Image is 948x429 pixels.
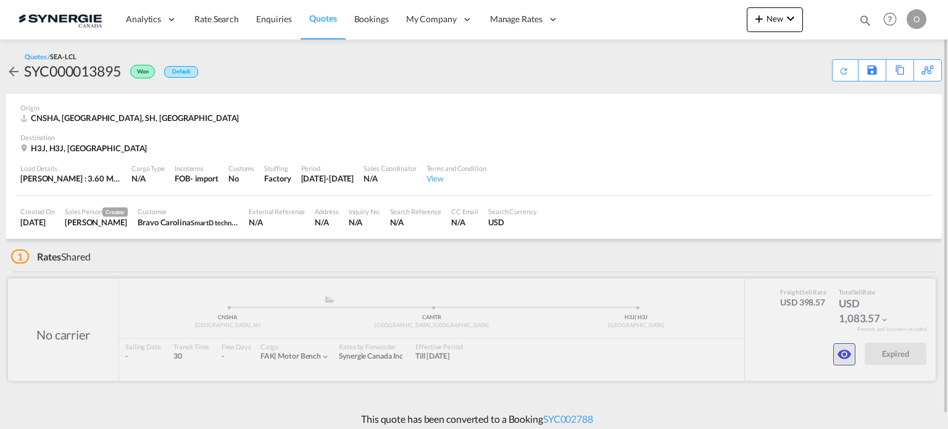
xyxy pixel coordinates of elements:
div: Sales Person [65,207,128,217]
span: Manage Rates [490,13,543,25]
div: CC Email [451,207,478,216]
img: 1f56c880d42311ef80fc7dca854c8e59.png [19,6,102,33]
div: Bravo Carolina [138,217,239,228]
span: Enquiries [256,14,292,24]
div: Stuffing [264,164,291,173]
div: Search Currency [488,207,537,216]
div: N/A [315,217,338,228]
span: Help [879,9,900,30]
div: Rosa Ho [65,217,128,228]
div: Terms and Condition [426,164,486,173]
div: 14 Aug 2025 [301,173,354,184]
div: FOB [175,173,190,184]
div: Help [879,9,907,31]
div: N/A [451,217,478,228]
span: Rate Search [194,14,239,24]
div: Won [121,61,158,81]
div: SYC000013895 [24,61,121,81]
div: O [907,9,926,29]
span: 1 [11,249,29,264]
div: Default [164,66,198,78]
div: [PERSON_NAME] : 3.60 MT | Volumetric Wt : 4.43 CBM | Chargeable Wt : 4.43 W/M [20,173,122,184]
a: SYC002788 [543,413,593,425]
md-icon: icon-chevron-down [783,11,798,26]
div: View [426,173,486,184]
div: Search Reference [390,207,441,216]
div: Destination [20,133,928,142]
div: Incoterms [175,164,218,173]
div: N/A [131,173,165,184]
div: Quote PDF is not available at this time [839,60,852,76]
div: USD [488,217,537,228]
md-icon: icon-plus 400-fg [752,11,767,26]
span: Bookings [354,14,389,24]
div: H3J, H3J, Canada [20,143,150,154]
div: 7 Aug 2025 [20,217,55,228]
div: CNSHA, Shanghai, SH, Europe [20,112,242,123]
span: Rates [37,251,62,262]
div: Quotes /SEA-LCL [25,52,77,61]
button: icon-plus 400-fgNewicon-chevron-down [747,7,803,32]
md-icon: icon-arrow-left [6,64,21,79]
span: Analytics [126,13,161,25]
div: Customs [228,164,254,173]
div: N/A [390,217,441,228]
div: icon-arrow-left [6,61,24,81]
div: Load Details [20,164,122,173]
div: Cargo Type [131,164,165,173]
div: External Reference [249,207,305,216]
div: icon-magnify [859,14,872,32]
div: Sales Coordinator [364,164,416,173]
div: Address [315,207,338,216]
span: Quotes [309,13,336,23]
md-icon: icon-magnify [859,14,872,27]
div: Period [301,164,354,173]
md-icon: icon-refresh [838,65,849,77]
div: - import [190,173,218,184]
div: Created On [20,207,55,216]
div: Customer [138,207,239,216]
span: New [752,14,798,23]
md-icon: icon-eye [837,347,852,362]
span: My Company [406,13,457,25]
div: Shared [11,250,91,264]
span: Won [137,68,152,80]
div: Save As Template [859,60,886,81]
div: Origin [20,103,928,112]
span: SEA-LCL [50,52,76,60]
span: Creator [102,207,128,217]
div: Inquiry No. [349,207,380,216]
span: SmartD technologies Inc [191,217,262,227]
div: N/A [349,217,380,228]
div: No [228,173,254,184]
p: This quote has been converted to a Booking [355,412,593,426]
span: CNSHA, [GEOGRAPHIC_DATA], SH, [GEOGRAPHIC_DATA] [31,113,239,123]
div: N/A [249,217,305,228]
div: Factory Stuffing [264,173,291,184]
div: N/A [364,173,416,184]
button: icon-eye [833,343,855,365]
